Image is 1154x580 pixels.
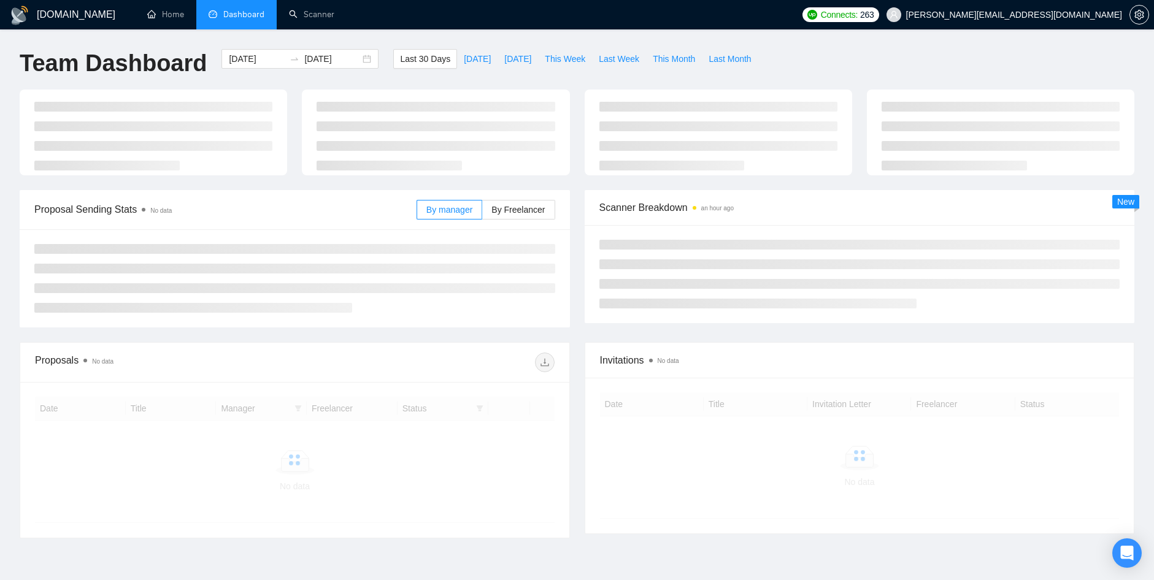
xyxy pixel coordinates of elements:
[289,9,334,20] a: searchScanner
[1112,538,1142,568] div: Open Intercom Messenger
[600,353,1120,368] span: Invitations
[1117,197,1134,207] span: New
[860,8,874,21] span: 263
[304,52,360,66] input: End date
[426,205,472,215] span: By manager
[290,54,299,64] span: swap-right
[223,9,264,20] span: Dashboard
[807,10,817,20] img: upwork-logo.png
[658,357,679,364] span: No data
[229,52,285,66] input: Start date
[545,52,585,66] span: This Week
[538,49,592,69] button: This Week
[592,49,646,69] button: Last Week
[599,52,639,66] span: Last Week
[701,205,734,212] time: an hour ago
[92,358,113,365] span: No data
[147,9,184,20] a: homeHome
[209,10,217,18] span: dashboard
[290,54,299,64] span: to
[702,49,758,69] button: Last Month
[400,52,450,66] span: Last 30 Days
[393,49,457,69] button: Last 30 Days
[1129,10,1149,20] a: setting
[1129,5,1149,25] button: setting
[20,49,207,78] h1: Team Dashboard
[457,49,498,69] button: [DATE]
[1130,10,1148,20] span: setting
[150,207,172,214] span: No data
[709,52,751,66] span: Last Month
[464,52,491,66] span: [DATE]
[504,52,531,66] span: [DATE]
[34,202,417,217] span: Proposal Sending Stats
[599,200,1120,215] span: Scanner Breakdown
[498,49,538,69] button: [DATE]
[10,6,29,25] img: logo
[653,52,695,66] span: This Month
[35,353,294,372] div: Proposals
[890,10,898,19] span: user
[491,205,545,215] span: By Freelancer
[646,49,702,69] button: This Month
[821,8,858,21] span: Connects:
